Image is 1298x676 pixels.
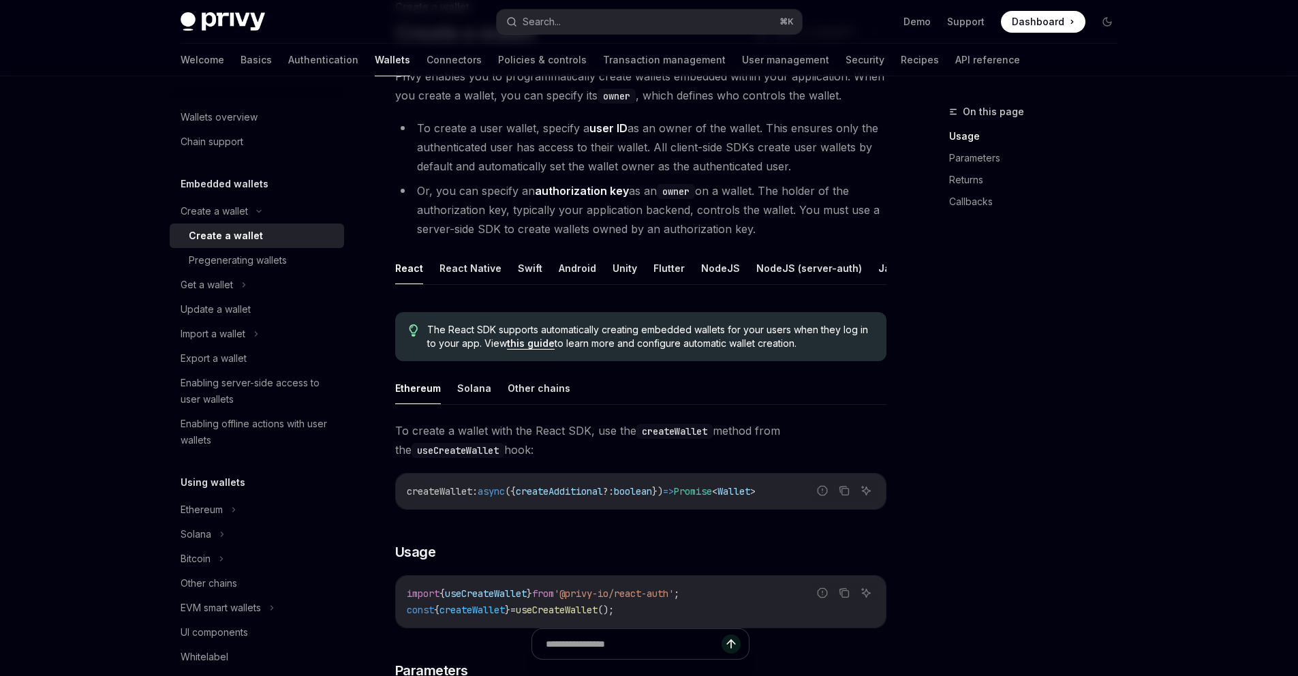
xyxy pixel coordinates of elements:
a: Connectors [427,44,482,76]
span: import [407,587,439,600]
span: ({ [505,485,516,497]
a: Welcome [181,44,224,76]
button: NodeJS [701,252,740,284]
div: Bitcoin [181,551,211,567]
a: Usage [949,125,1129,147]
span: boolean [614,485,652,497]
span: > [750,485,756,497]
li: To create a user wallet, specify a as an owner of the wallet. This ensures only the authenticated... [395,119,886,176]
button: Copy the contents from the code block [835,482,853,500]
div: Create a wallet [181,203,248,219]
button: Copy the contents from the code block [835,584,853,602]
span: createWallet [439,604,505,616]
span: useCreateWallet [516,604,598,616]
span: { [439,587,445,600]
a: Export a wallet [170,346,344,371]
span: createAdditional [516,485,603,497]
div: Create a wallet [189,228,263,244]
button: Report incorrect code [814,482,831,500]
img: dark logo [181,12,265,31]
h5: Using wallets [181,474,245,491]
a: this guide [507,337,555,350]
button: Toggle dark mode [1096,11,1118,33]
a: Whitelabel [170,645,344,669]
span: ?: [603,485,614,497]
span: Wallet [717,485,750,497]
button: Solana [457,372,491,404]
span: createWallet [407,485,472,497]
a: User management [742,44,829,76]
a: Chain support [170,129,344,154]
a: Demo [903,15,931,29]
span: ⌘ K [779,16,794,27]
h5: Embedded wallets [181,176,268,192]
div: Enabling offline actions with user wallets [181,416,336,448]
a: Enabling server-side access to user wallets [170,371,344,412]
div: Import a wallet [181,326,245,342]
a: Other chains [170,571,344,596]
a: Support [947,15,985,29]
a: Recipes [901,44,939,76]
span: useCreateWallet [445,587,527,600]
strong: authorization key [535,184,629,198]
button: React [395,252,423,284]
span: < [712,485,717,497]
button: Ask AI [857,482,875,500]
span: (); [598,604,614,616]
button: React Native [439,252,501,284]
span: Privy enables you to programmatically create wallets embedded within your application. When you c... [395,67,886,105]
svg: Tip [409,324,418,337]
span: To create a wallet with the React SDK, use the method from the hook: [395,421,886,459]
div: EVM smart wallets [181,600,261,616]
a: UI components [170,620,344,645]
code: createWallet [636,424,713,439]
span: async [478,485,505,497]
a: Enabling offline actions with user wallets [170,412,344,452]
div: Wallets overview [181,109,258,125]
div: Enabling server-side access to user wallets [181,375,336,408]
span: from [532,587,554,600]
strong: user ID [589,121,628,135]
a: Transaction management [603,44,726,76]
button: Android [559,252,596,284]
div: Other chains [181,575,237,591]
button: Report incorrect code [814,584,831,602]
div: Get a wallet [181,277,233,293]
a: API reference [955,44,1020,76]
a: Basics [241,44,272,76]
button: Ask AI [857,584,875,602]
span: '@privy-io/react-auth' [554,587,674,600]
button: Search...⌘K [497,10,802,34]
code: useCreateWallet [412,443,504,458]
span: : [472,485,478,497]
a: Wallets overview [170,105,344,129]
div: Export a wallet [181,350,247,367]
div: Chain support [181,134,243,150]
div: Whitelabel [181,649,228,665]
a: Wallets [375,44,410,76]
button: Unity [613,252,637,284]
button: Java [878,252,902,284]
span: ; [674,587,679,600]
a: Policies & controls [498,44,587,76]
a: Pregenerating wallets [170,248,344,273]
a: Parameters [949,147,1129,169]
div: Ethereum [181,502,223,518]
span: }) [652,485,663,497]
button: Swift [518,252,542,284]
span: Usage [395,542,436,562]
div: Solana [181,526,211,542]
button: Other chains [508,372,570,404]
span: { [434,604,439,616]
span: } [527,587,532,600]
a: Security [846,44,884,76]
a: Update a wallet [170,297,344,322]
span: => [663,485,674,497]
span: const [407,604,434,616]
a: Create a wallet [170,224,344,248]
div: UI components [181,624,248,641]
code: owner [598,89,636,104]
span: = [510,604,516,616]
a: Authentication [288,44,358,76]
button: Flutter [653,252,685,284]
